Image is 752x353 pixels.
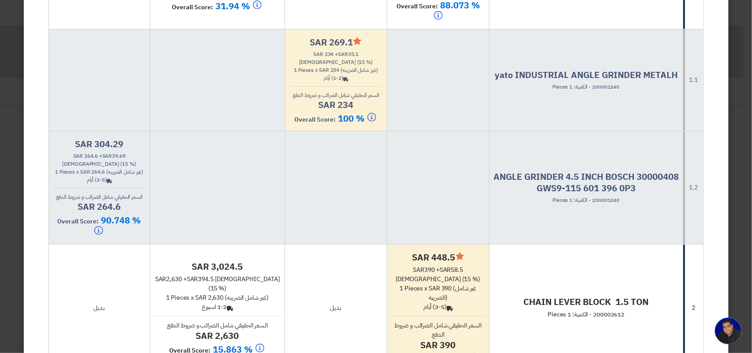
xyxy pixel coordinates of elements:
[404,284,427,293] span: Pieces x
[94,214,141,238] span: 90.748 %
[429,284,452,293] span: sar 390
[391,252,485,263] h4: sar 448.5
[391,302,485,312] div: (3-5) أيام
[294,115,336,124] span: Overall Score:
[80,168,105,176] span: sar 264.6
[154,330,281,342] h4: sar 2,630
[155,275,167,284] span: sar
[166,293,170,302] span: 1
[413,265,425,275] span: sar
[400,284,403,293] span: 1
[195,293,223,302] span: sar 2,630
[171,293,194,302] span: Pieces x
[289,74,383,82] div: (1-2) أيام
[289,99,383,111] h4: sar 234
[102,152,112,160] span: sar
[225,293,268,302] span: (غير شامل الضريبه)
[552,196,619,204] span: 200001340 - الكمية: 1 Pieces
[683,29,704,131] td: 1.1
[59,168,79,176] span: Pieces x
[552,83,619,91] span: 200001340 - الكمية: 1 Pieces
[396,2,438,11] span: Overall Score:
[154,302,281,312] div: 1-2 اسبوع
[289,37,383,48] h4: sar 269.1
[52,152,146,168] div: 264.6 + 39.69 [DEMOGRAPHIC_DATA] (15 %)
[715,318,741,344] div: Open chat
[73,152,83,160] span: sar
[106,168,143,176] span: (غير شامل الضريبه)
[52,303,146,312] div: بديل
[56,193,143,201] span: السعر الحقيقي شامل الضرائب و ضروط الدفع
[548,310,624,319] span: 200002612 - الكمية: 1 Pieces
[440,265,451,275] span: sar
[298,66,318,74] span: Pieces x
[395,321,482,339] span: السعر الحقيقي شامل الضرائب و ضروط الدفع
[289,50,383,66] div: 234 + 35.1 [DEMOGRAPHIC_DATA] (15 %)
[294,66,297,74] span: 1
[683,131,704,244] td: 1.2
[391,265,485,284] div: 390 + 58.5 [DEMOGRAPHIC_DATA] (15 %)
[289,303,383,312] div: بديل
[187,275,198,284] span: sar
[429,284,477,302] span: (غير شامل الضريبه)
[338,50,348,58] span: sar
[52,201,146,212] h4: sar 264.6
[52,138,146,150] h4: sar 304.29
[293,91,379,99] span: السعر الحقيقي شامل الضرائب و ضروط الدفع
[493,296,679,308] h4: CHAIN LEVER BLOCK 1.5 TON
[172,3,213,12] span: Overall Score:
[341,66,378,74] span: (غير شامل الضريبه)
[55,168,58,176] span: 1
[391,339,485,351] h4: sar 390
[167,321,268,330] span: السعر الحقيقي شامل الضرائب و ضروط الدفع
[338,112,377,125] span: 100 %
[493,69,679,81] h4: yato INDUSTRIAL ANGLE GRINDER METALH
[154,261,281,272] h4: sar 3,024.5
[313,50,323,58] span: sar
[319,66,339,74] span: sar 234
[57,217,99,226] span: Overall Score:
[493,171,679,194] h4: 30000408 ANGLE GRINDER 4.5 INCH BOSCH GWS9-115 601 396 0P3
[52,176,146,184] div: (3-5) أيام
[154,275,281,293] div: 2,630 + 394.5 [DEMOGRAPHIC_DATA] (15 %)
